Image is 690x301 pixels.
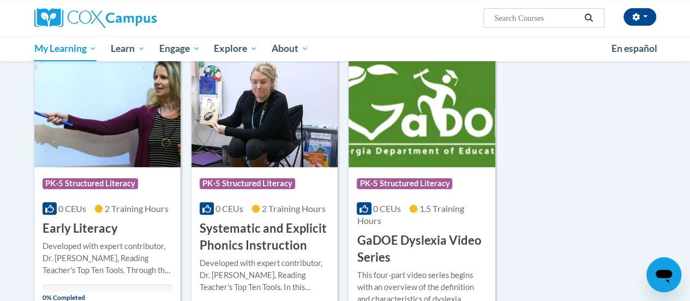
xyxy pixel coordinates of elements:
[214,42,257,55] span: Explore
[357,232,487,266] h3: GaDOE Dyslexia Video Series
[104,36,152,61] a: Learn
[159,42,200,55] span: Engage
[152,36,207,61] a: Engage
[34,8,231,28] a: Cox Campus
[58,203,86,214] span: 0 CEUs
[357,203,464,226] span: 1.5 Training Hours
[27,36,104,61] a: My Learning
[580,11,597,25] button: Search
[207,36,265,61] a: Explore
[43,240,172,276] div: Developed with expert contributor, Dr. [PERSON_NAME], Reading Teacher's Top Ten Tools. Through th...
[43,178,138,189] span: PK-5 Structured Literacy
[200,178,295,189] span: PK-5 Structured Literacy
[34,56,181,167] img: Course Logo
[191,56,338,167] img: Course Logo
[200,257,329,293] div: Developed with expert contributor, Dr. [PERSON_NAME], Reading Teacher's Top Ten Tools. In this co...
[604,37,664,60] a: En español
[357,178,452,189] span: PK-5 Structured Literacy
[200,220,329,254] h3: Systematic and Explicit Phonics Instruction
[43,220,118,237] h3: Early Literacy
[349,56,495,167] img: Course Logo
[265,36,316,61] a: About
[111,42,145,55] span: Learn
[623,8,656,26] button: Account Settings
[262,203,326,214] span: 2 Training Hours
[34,8,157,28] img: Cox Campus
[493,11,580,25] input: Search Courses
[272,42,309,55] span: About
[105,203,169,214] span: 2 Training Hours
[215,203,243,214] span: 0 CEUs
[373,203,401,214] span: 0 CEUs
[26,36,664,61] div: Main menu
[34,42,97,55] span: My Learning
[611,43,657,54] span: En español
[646,257,681,292] iframe: Button to launch messaging window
